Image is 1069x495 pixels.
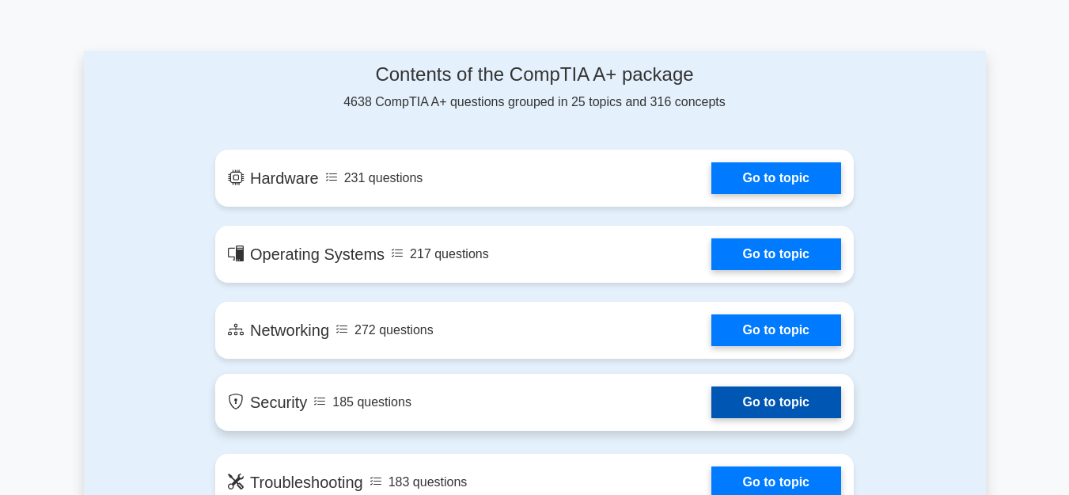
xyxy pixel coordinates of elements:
[711,238,841,270] a: Go to topic
[215,63,854,112] div: 4638 CompTIA A+ questions grouped in 25 topics and 316 concepts
[711,386,841,418] a: Go to topic
[215,63,854,86] h4: Contents of the CompTIA A+ package
[711,314,841,346] a: Go to topic
[711,162,841,194] a: Go to topic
